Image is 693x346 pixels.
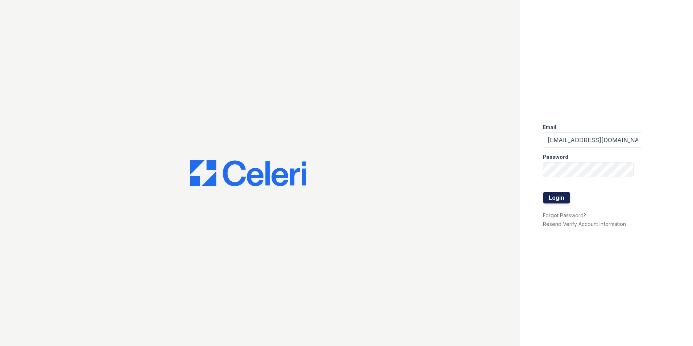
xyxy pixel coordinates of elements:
[543,153,568,161] label: Password
[543,221,626,227] a: Resend Verify Account Information
[190,160,306,186] img: CE_Logo_Blue-a8612792a0a2168367f1c8372b55b34899dd931a85d93a1a3d3e32e68fde9ad4.png
[543,212,586,218] a: Forgot Password?
[543,124,556,131] label: Email
[543,192,570,203] button: Login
